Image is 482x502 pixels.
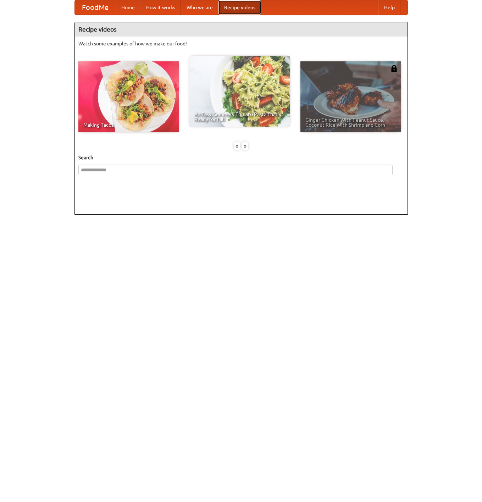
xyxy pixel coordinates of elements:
div: » [242,142,248,150]
a: Making Tacos [78,61,179,132]
h5: Search [78,154,404,161]
a: Who we are [181,0,218,15]
a: An Easy, Summery Tomato Pasta That's Ready for Fall [189,56,290,127]
p: Watch some examples of how we make our food! [78,40,404,47]
span: Making Tacos [83,122,174,127]
a: Help [378,0,400,15]
a: Home [116,0,140,15]
h4: Recipe videos [75,22,408,37]
a: FoodMe [75,0,116,15]
img: 483408.png [390,65,398,72]
a: How it works [140,0,181,15]
span: An Easy, Summery Tomato Pasta That's Ready for Fall [194,112,285,122]
div: « [234,142,240,150]
a: Recipe videos [218,0,261,15]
